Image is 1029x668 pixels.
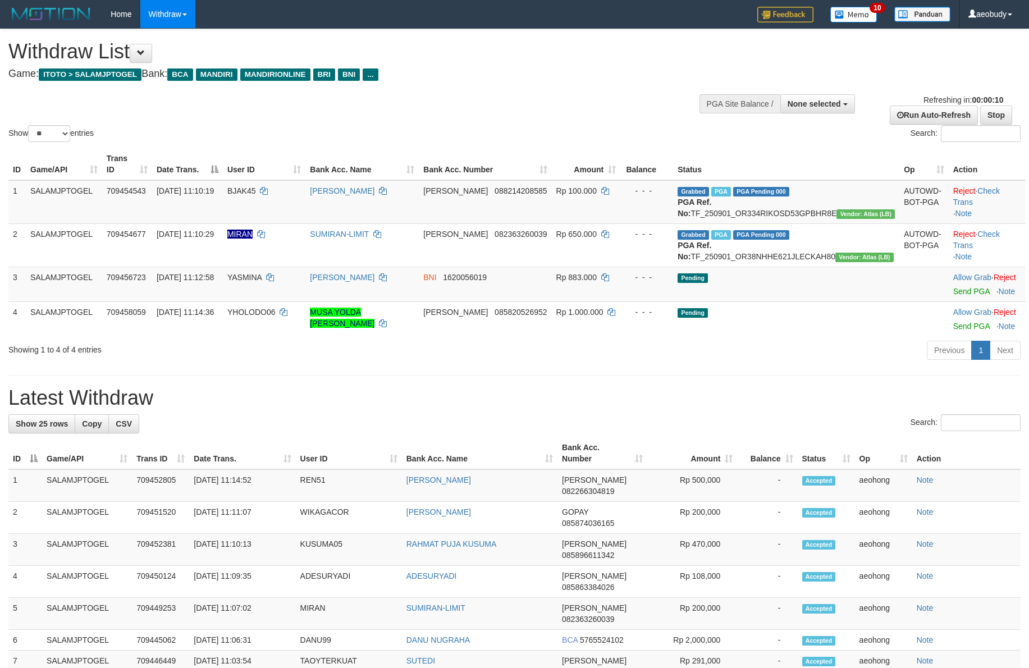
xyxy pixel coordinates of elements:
[310,230,369,239] a: SUMIRAN-LIMIT
[296,502,402,534] td: WIKAGACOR
[647,469,737,502] td: Rp 500,000
[912,437,1021,469] th: Action
[673,180,899,224] td: TF_250901_OR334RIKOSD53GPBHR8E
[911,125,1021,142] label: Search:
[923,95,1003,104] span: Refreshing in:
[189,566,295,598] td: [DATE] 11:09:35
[917,571,934,580] a: Note
[625,228,669,240] div: - - -
[406,635,470,644] a: DANU NUGRAHA
[941,414,1021,431] input: Search:
[296,598,402,630] td: MIRAN
[556,230,597,239] span: Rp 650.000
[189,630,295,651] td: [DATE] 11:06:31
[189,598,295,630] td: [DATE] 11:07:02
[562,615,614,624] span: Copy 082363260039 to clipboard
[647,534,737,566] td: Rp 470,000
[189,502,295,534] td: [DATE] 11:11:07
[167,68,193,81] span: BCA
[990,341,1021,360] a: Next
[953,273,994,282] span: ·
[556,273,597,282] span: Rp 883.000
[855,534,912,566] td: aeohong
[39,68,141,81] span: ITOTO > SALAMJPTOGEL
[42,630,132,651] td: SALAMJPTOGEL
[802,508,836,518] span: Accepted
[953,308,994,317] span: ·
[423,273,436,282] span: BNI
[737,598,797,630] td: -
[562,551,614,560] span: Copy 085896611342 to clipboard
[835,253,894,262] span: Vendor URL: https://dashboard.q2checkout.com/secure
[955,252,972,261] a: Note
[423,308,488,317] span: [PERSON_NAME]
[363,68,378,81] span: ...
[737,566,797,598] td: -
[189,469,295,502] td: [DATE] 11:14:52
[296,566,402,598] td: ADESURYADI
[673,148,899,180] th: Status
[82,419,102,428] span: Copy
[8,6,94,22] img: MOTION_logo.png
[562,507,588,516] span: GOPAY
[26,223,102,267] td: SALAMJPTOGEL
[562,635,578,644] span: BCA
[994,273,1016,282] a: Reject
[310,308,374,328] a: MUSA YOLDA [PERSON_NAME]
[802,572,836,582] span: Accepted
[495,230,547,239] span: Copy 082363260039 to clipboard
[870,3,885,13] span: 10
[495,186,547,195] span: Copy 088214208585 to clipboard
[562,487,614,496] span: Copy 082266304819 to clipboard
[8,566,42,598] td: 4
[711,187,731,196] span: Marked by aeohong
[107,230,146,239] span: 709454677
[855,566,912,598] td: aeohong
[132,502,189,534] td: 709451520
[406,656,435,665] a: SUTEDI
[556,308,603,317] span: Rp 1.000.000
[999,287,1016,296] a: Note
[28,125,70,142] select: Showentries
[562,519,614,528] span: Copy 085874036165 to clipboard
[132,534,189,566] td: 709452381
[8,598,42,630] td: 5
[894,7,950,22] img: panduan.png
[196,68,237,81] span: MANDIRI
[953,230,976,239] a: Reject
[108,414,139,433] a: CSV
[42,469,132,502] td: SALAMJPTOGEL
[8,148,26,180] th: ID
[132,630,189,651] td: 709445062
[102,148,152,180] th: Trans ID: activate to sort column ascending
[620,148,673,180] th: Balance
[132,598,189,630] td: 709449253
[647,630,737,651] td: Rp 2,000,000
[8,125,94,142] label: Show entries
[699,94,780,113] div: PGA Site Balance /
[310,273,374,282] a: [PERSON_NAME]
[899,180,948,224] td: AUTOWD-BOT-PGA
[305,148,419,180] th: Bank Acc. Name: activate to sort column ascending
[562,475,626,484] span: [PERSON_NAME]
[227,308,276,317] span: YHOLODO06
[917,635,934,644] a: Note
[953,186,1000,207] a: Check Trans
[8,502,42,534] td: 2
[26,301,102,336] td: SALAMJPTOGEL
[949,180,1026,224] td: · ·
[855,502,912,534] td: aeohong
[42,502,132,534] td: SALAMJPTOGEL
[406,571,457,580] a: ADESURYADI
[8,223,26,267] td: 2
[562,603,626,612] span: [PERSON_NAME]
[157,230,214,239] span: [DATE] 11:10:29
[406,507,471,516] a: [PERSON_NAME]
[26,148,102,180] th: Game/API: activate to sort column ascending
[625,306,669,318] div: - - -
[757,7,813,22] img: Feedback.jpg
[780,94,855,113] button: None selected
[223,148,305,180] th: User ID: activate to sort column ascending
[911,414,1021,431] label: Search:
[955,209,972,218] a: Note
